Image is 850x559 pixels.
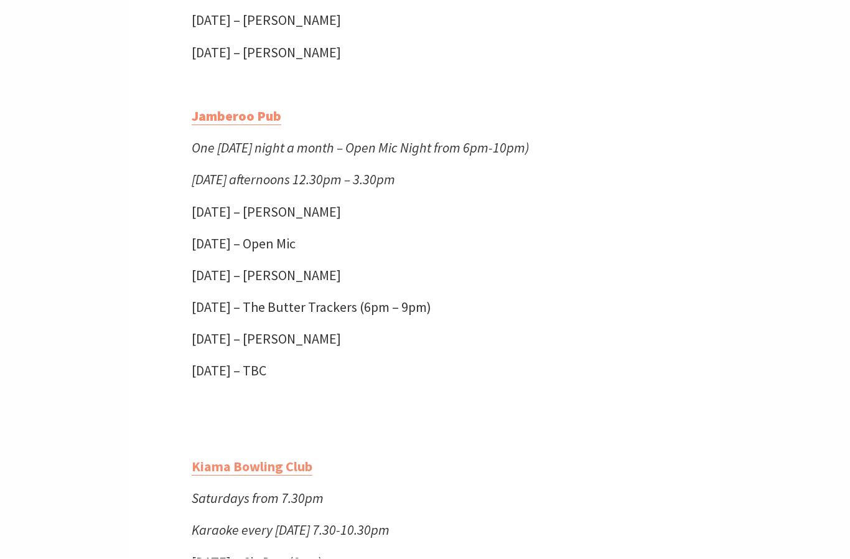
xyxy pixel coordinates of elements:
[192,108,281,126] a: Jamberoo Pub
[192,458,312,476] a: Kiama Bowling Club
[192,42,658,64] p: [DATE] – [PERSON_NAME]
[192,10,658,32] p: [DATE] – [PERSON_NAME]
[192,233,658,255] p: [DATE] – Open Mic
[192,329,658,350] p: [DATE] – [PERSON_NAME]
[192,360,658,382] p: [DATE] – TBC
[192,139,529,157] em: One [DATE] night a month – Open Mic Night from 6pm-10pm)
[192,171,395,189] em: [DATE] afternoons 12.30pm – 3.30pm
[192,265,658,287] p: [DATE] – [PERSON_NAME]
[192,202,658,223] p: [DATE] – [PERSON_NAME]
[192,490,324,507] em: Saturdays from 7.30pm
[192,522,390,539] em: Karaoke every [DATE] 7.30-10.30pm
[192,108,281,125] strong: Jamberoo Pub
[192,297,658,319] p: [DATE] – The Butter Trackers (6pm – 9pm)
